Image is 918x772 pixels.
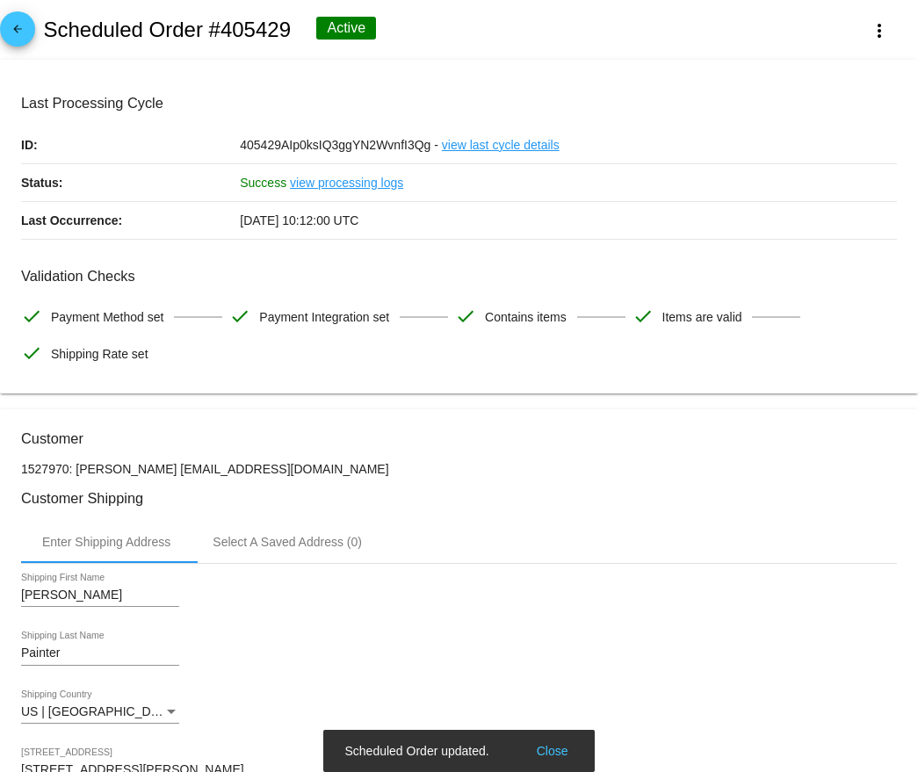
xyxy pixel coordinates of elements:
[869,20,890,41] mat-icon: more_vert
[21,490,897,507] h3: Customer Shipping
[344,742,573,760] simple-snack-bar: Scheduled Order updated.
[485,299,567,335] span: Contains items
[240,138,438,152] span: 405429AIp0ksIQ3ggYN2WvnfI3Qg -
[21,343,42,364] mat-icon: check
[21,268,897,285] h3: Validation Checks
[316,17,376,40] div: Active
[21,95,897,112] h3: Last Processing Cycle
[240,176,286,190] span: Success
[290,164,403,201] a: view processing logs
[531,742,574,760] button: Close
[21,126,240,163] p: ID:
[43,18,291,42] h2: Scheduled Order #405429
[51,299,163,335] span: Payment Method set
[21,164,240,201] p: Status:
[240,213,358,227] span: [DATE] 10:12:00 UTC
[7,23,28,44] mat-icon: arrow_back
[21,430,897,447] h3: Customer
[455,306,476,327] mat-icon: check
[213,535,362,549] div: Select A Saved Address (0)
[632,306,654,327] mat-icon: check
[21,646,179,660] input: Shipping Last Name
[229,306,250,327] mat-icon: check
[21,202,240,239] p: Last Occurrence:
[51,335,148,372] span: Shipping Rate set
[21,306,42,327] mat-icon: check
[662,299,742,335] span: Items are valid
[21,588,179,602] input: Shipping First Name
[21,705,179,719] mat-select: Shipping Country
[259,299,389,335] span: Payment Integration set
[442,126,560,163] a: view last cycle details
[21,462,897,476] p: 1527970: [PERSON_NAME] [EMAIL_ADDRESS][DOMAIN_NAME]
[42,535,170,549] div: Enter Shipping Address
[21,704,177,718] span: US | [GEOGRAPHIC_DATA]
